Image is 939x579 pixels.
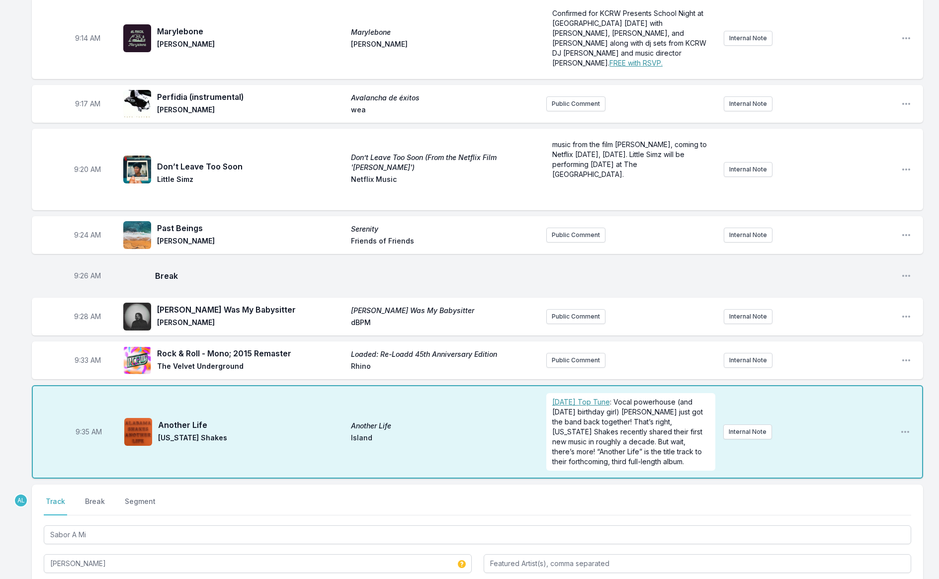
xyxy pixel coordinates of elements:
[123,156,151,183] img: Don’t Leave Too Soon (From the Netflix Film 'Steve')
[484,554,912,573] input: Featured Artist(s), comma separated
[74,165,101,174] span: Timestamp
[546,228,605,243] button: Public Comment
[901,165,911,174] button: Open playlist item options
[546,309,605,324] button: Public Comment
[75,33,100,43] span: Timestamp
[157,304,345,316] span: [PERSON_NAME] Was My Babysitter
[157,174,345,186] span: Little Simz
[552,398,705,466] span: : Vocal powerhouse (and [DATE] birthday girl) [PERSON_NAME] just got the band back together! That...
[123,221,151,249] img: Serenity
[14,494,28,507] p: Anne Litt
[157,347,345,359] span: Rock & Roll - Mono; 2015 Remaster
[157,361,345,373] span: The Velvet Underground
[75,355,101,365] span: Timestamp
[351,174,539,186] span: Netflix Music
[546,96,605,111] button: Public Comment
[351,421,538,431] span: Another Life
[351,224,539,234] span: Serenity
[901,312,911,322] button: Open playlist item options
[351,361,539,373] span: Rhino
[158,419,345,431] span: Another Life
[157,318,345,330] span: [PERSON_NAME]
[351,433,538,445] span: Island
[155,270,893,282] span: Break
[552,140,709,178] span: music from the film [PERSON_NAME], coming to Netflix [DATE], [DATE]. Little Simz will be performi...
[724,162,772,177] button: Internal Note
[74,312,101,322] span: Timestamp
[351,93,539,103] span: Avalancha de éxitos
[724,96,772,111] button: Internal Note
[83,496,107,515] button: Break
[157,91,345,103] span: Perfidia (instrumental)
[158,433,345,445] span: [US_STATE] Shakes
[351,153,539,172] span: Don’t Leave Too Soon (From the Netflix Film '[PERSON_NAME]')
[75,99,100,109] span: Timestamp
[76,427,102,437] span: Timestamp
[724,309,772,324] button: Internal Note
[552,398,610,406] a: [DATE] Top Tune
[724,31,772,46] button: Internal Note
[901,271,911,281] button: Open playlist item options
[900,427,910,437] button: Open playlist item options
[157,222,345,234] span: Past Beings
[351,236,539,248] span: Friends of Friends
[157,39,345,51] span: [PERSON_NAME]
[44,525,911,544] input: Track Title
[351,39,539,51] span: [PERSON_NAME]
[351,318,539,330] span: dBPM
[901,99,911,109] button: Open playlist item options
[724,228,772,243] button: Internal Note
[74,271,101,281] span: Timestamp
[901,33,911,43] button: Open playlist item options
[351,27,539,37] span: Marylebone
[123,496,158,515] button: Segment
[123,346,151,374] img: Loaded: Re-Loadd 45th Anniversary Edition
[123,90,151,118] img: Avalancha de éxitos
[351,105,539,117] span: wea
[157,161,345,172] span: Don’t Leave Too Soon
[351,349,539,359] span: Loaded: Re-Loadd 45th Anniversary Edition
[724,353,772,368] button: Internal Note
[124,418,152,446] img: Another Life
[901,230,911,240] button: Open playlist item options
[552,9,708,67] span: Confirmed for KCRW Presents School Night at [GEOGRAPHIC_DATA] [DATE] with [PERSON_NAME], [PERSON_...
[74,230,101,240] span: Timestamp
[157,105,345,117] span: [PERSON_NAME]
[723,424,772,439] button: Internal Note
[44,554,472,573] input: Artist
[609,59,663,67] a: FREE with RSVP.
[123,24,151,52] img: Marylebone
[44,496,67,515] button: Track
[351,306,539,316] span: [PERSON_NAME] Was My Babysitter
[901,355,911,365] button: Open playlist item options
[123,303,151,331] img: Lou Reed Was My Babysitter
[546,353,605,368] button: Public Comment
[157,236,345,248] span: [PERSON_NAME]
[157,25,345,37] span: Marylebone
